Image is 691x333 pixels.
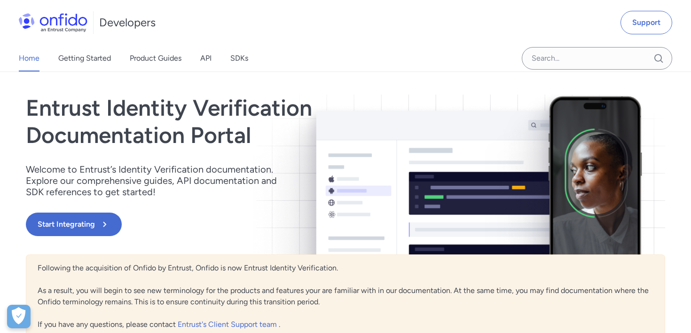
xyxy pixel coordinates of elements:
a: SDKs [230,45,248,71]
div: Cookie Preferences [7,305,31,328]
h1: Developers [99,15,156,30]
a: Start Integrating [26,213,473,236]
img: Onfido Logo [19,13,87,32]
a: Product Guides [130,45,181,71]
a: API [200,45,212,71]
button: Start Integrating [26,213,122,236]
a: Getting Started [58,45,111,71]
a: Entrust's Client Support team [178,320,279,329]
input: Onfido search input field [522,47,672,70]
a: Support [620,11,672,34]
p: Welcome to Entrust’s Identity Verification documentation. Explore our comprehensive guides, API d... [26,164,289,198]
a: Home [19,45,39,71]
h1: Entrust Identity Verification Documentation Portal [26,95,473,149]
button: Open Preferences [7,305,31,328]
